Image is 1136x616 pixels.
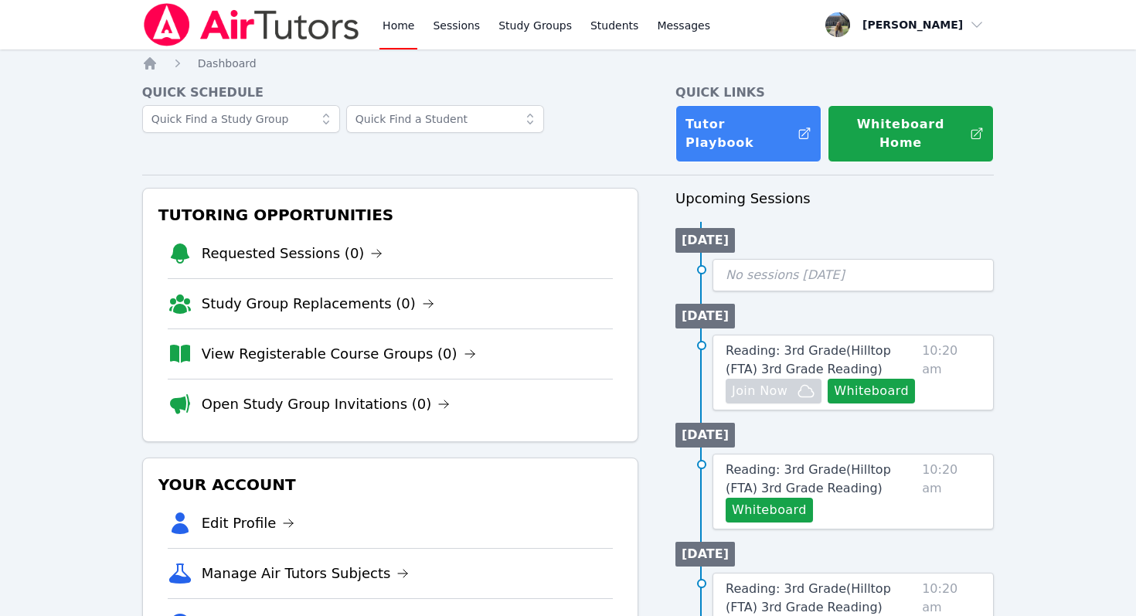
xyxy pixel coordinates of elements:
[828,379,915,403] button: Whiteboard
[142,105,340,133] input: Quick Find a Study Group
[675,542,735,567] li: [DATE]
[202,293,434,315] a: Study Group Replacements (0)
[202,512,295,534] a: Edit Profile
[675,228,735,253] li: [DATE]
[675,83,994,102] h4: Quick Links
[675,105,821,162] a: Tutor Playbook
[155,471,625,499] h3: Your Account
[828,105,994,162] button: Whiteboard Home
[202,343,476,365] a: View Registerable Course Groups (0)
[346,105,544,133] input: Quick Find a Student
[675,423,735,448] li: [DATE]
[922,461,981,522] span: 10:20 am
[202,563,410,584] a: Manage Air Tutors Subjects
[675,304,735,328] li: [DATE]
[198,57,257,70] span: Dashboard
[726,379,821,403] button: Join Now
[155,201,625,229] h3: Tutoring Opportunities
[726,462,891,495] span: Reading: 3rd Grade ( Hilltop (FTA) 3rd Grade Reading )
[198,56,257,71] a: Dashboard
[142,3,361,46] img: Air Tutors
[732,382,787,400] span: Join Now
[726,342,916,379] a: Reading: 3rd Grade(Hilltop (FTA) 3rd Grade Reading)
[202,243,383,264] a: Requested Sessions (0)
[922,342,981,403] span: 10:20 am
[657,18,710,33] span: Messages
[142,83,638,102] h4: Quick Schedule
[675,188,994,209] h3: Upcoming Sessions
[726,267,845,282] span: No sessions [DATE]
[726,343,891,376] span: Reading: 3rd Grade ( Hilltop (FTA) 3rd Grade Reading )
[726,581,891,614] span: Reading: 3rd Grade ( Hilltop (FTA) 3rd Grade Reading )
[202,393,451,415] a: Open Study Group Invitations (0)
[726,461,916,498] a: Reading: 3rd Grade(Hilltop (FTA) 3rd Grade Reading)
[726,498,813,522] button: Whiteboard
[142,56,995,71] nav: Breadcrumb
